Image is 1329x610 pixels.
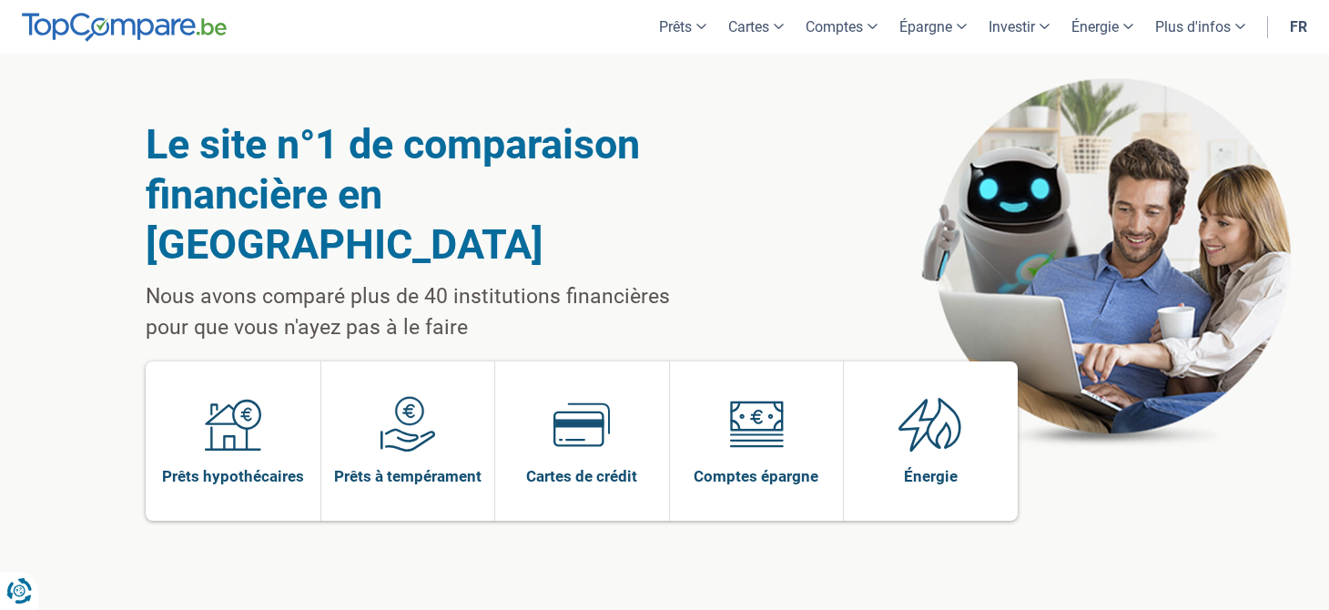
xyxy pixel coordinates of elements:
[22,13,227,42] img: TopCompare
[670,361,844,521] a: Comptes épargne Comptes épargne
[844,361,1018,521] a: Énergie Énergie
[321,361,495,521] a: Prêts à tempérament Prêts à tempérament
[904,466,958,486] span: Énergie
[146,119,716,269] h1: Le site n°1 de comparaison financière en [GEOGRAPHIC_DATA]
[380,396,436,452] img: Prêts à tempérament
[334,466,482,486] span: Prêts à tempérament
[146,281,716,343] p: Nous avons comparé plus de 40 institutions financières pour que vous n'ayez pas à le faire
[526,466,637,486] span: Cartes de crédit
[694,466,818,486] span: Comptes épargne
[898,396,962,452] img: Énergie
[553,396,610,452] img: Cartes de crédit
[162,466,304,486] span: Prêts hypothécaires
[205,396,261,452] img: Prêts hypothécaires
[728,396,785,452] img: Comptes épargne
[146,361,320,521] a: Prêts hypothécaires Prêts hypothécaires
[495,361,669,521] a: Cartes de crédit Cartes de crédit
